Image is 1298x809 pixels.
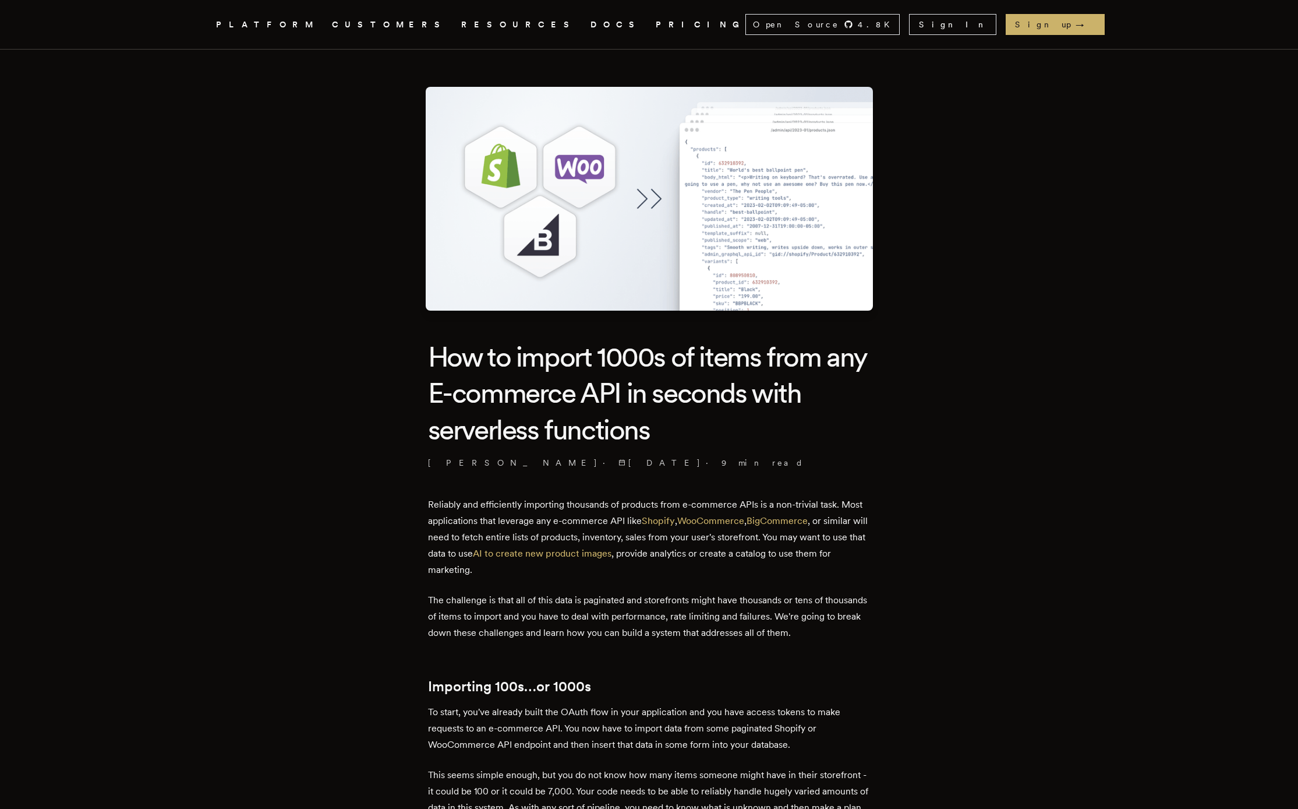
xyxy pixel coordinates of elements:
h1: How to import 1000s of items from any E-commerce API in seconds with serverless functions [428,339,871,448]
span: [DATE] [618,457,701,469]
a: WooCommerce [677,515,744,526]
a: CUSTOMERS [332,17,447,32]
a: Shopify [642,515,675,526]
a: [PERSON_NAME] [428,457,598,469]
span: 9 min read [721,457,804,469]
a: Sign up [1006,14,1105,35]
a: BigCommerce [747,515,808,526]
a: PRICING [656,17,745,32]
span: Open Source [753,19,839,30]
h2: Importing 100s…or 1000s [428,678,871,695]
p: To start, you've already built the OAuth flow in your application and you have access tokens to m... [428,704,871,753]
img: Featured image for How to import 1000s of items from any E-commerce API in seconds with serverles... [426,87,873,311]
span: → [1076,19,1095,30]
p: Reliably and efficiently importing thousands of products from e-commerce APIs is a non-trivial ta... [428,497,871,578]
button: PLATFORM [216,17,318,32]
span: 4.8 K [858,19,897,30]
a: DOCS [590,17,642,32]
a: Sign In [909,14,996,35]
a: AI to create new product images [473,548,611,559]
p: The challenge is that all of this data is paginated and storefronts might have thousands or tens ... [428,592,871,641]
p: · · [428,457,871,469]
button: RESOURCES [461,17,577,32]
